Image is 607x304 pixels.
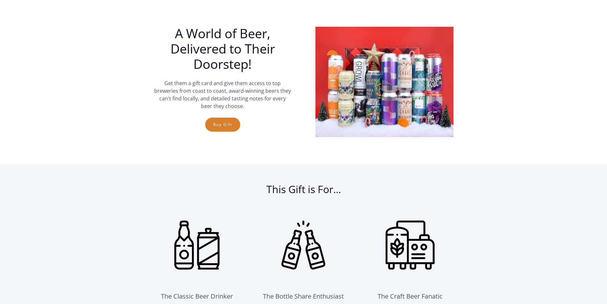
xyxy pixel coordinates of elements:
div: The Bottle Share Enthusiast [263,291,344,301]
p: Get them a gift card and give them access to top breweries from coast to coast, award-winning bee... [154,79,292,110]
div: The Classic Beer Drinker [161,291,233,301]
a: Buy Gift [205,118,240,132]
div: The Craft Beer Fanatic [378,291,443,301]
h2: This Gift is For... [154,183,453,202]
h1: A World of Beer, Delivered to Their Doorstep! [154,26,292,72]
